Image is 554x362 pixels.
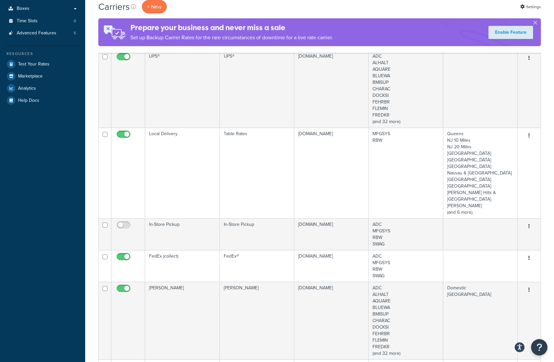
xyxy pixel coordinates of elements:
[18,86,36,91] span: Analytics
[443,128,518,218] td: Queens NJ 10 Miles NJ 20 Miles [GEOGRAPHIC_DATA] [GEOGRAPHIC_DATA] [GEOGRAPHIC_DATA] Nassau & [GE...
[17,6,29,11] span: Boxes
[74,30,76,36] span: 5
[488,26,533,39] a: Enable Feature
[369,128,443,218] td: MFGSYS RBW
[18,98,39,103] span: Help Docs
[220,282,294,359] td: [PERSON_NAME]
[74,18,76,24] span: 0
[5,58,80,70] a: Test Your Rates
[145,128,220,218] td: Local Delivery
[369,218,443,250] td: ADC MFGSYS RBW SWAG
[130,33,333,42] p: Set up Backup Carrier Rates for the rare circumstances of downtime for a live rate carrier.
[17,18,38,24] span: Time Slots
[294,50,369,128] td: [DOMAIN_NAME]
[5,51,80,57] div: Resources
[98,18,130,46] img: ad-rules-rateshop-fe6ec290ccb7230408bd80ed9643f0289d75e0ffd9eb532fc0e269fcd187b520.png
[443,282,518,359] td: Domestic [GEOGRAPHIC_DATA]
[18,62,49,67] span: Test Your Rates
[5,27,80,39] li: Advanced Features
[145,218,220,250] td: In-Store Pickup
[294,128,369,218] td: [DOMAIN_NAME]
[5,15,80,27] a: Time Slots 0
[220,50,294,128] td: UPS®
[294,282,369,359] td: [DOMAIN_NAME]
[520,2,541,11] a: Settings
[5,27,80,39] a: Advanced Features 5
[145,250,220,282] td: FedEx (collect)
[5,3,80,15] a: Boxes
[369,250,443,282] td: ADC MFGSYS RBW SWAG
[5,70,80,82] a: Marketplace
[294,218,369,250] td: [DOMAIN_NAME]
[369,50,443,128] td: ADC ALHALT AQUARE BLUEWA BMISUP CHARAC DOCKSI FEHRBR FLEMIN FREDKR (and 32 more)
[145,282,220,359] td: [PERSON_NAME]
[220,128,294,218] td: Table Rates
[220,250,294,282] td: FedEx®
[369,282,443,359] td: ADC ALHALT AQUARE BLUEWA BMISUP CHARAC DOCKSI FEHRBR FLEMIN FREDKR (and 32 more)
[294,250,369,282] td: [DOMAIN_NAME]
[220,218,294,250] td: In-Store Pickup
[18,74,43,79] span: Marketplace
[531,339,547,355] button: Open Resource Center
[5,82,80,94] a: Analytics
[17,30,56,36] span: Advanced Features
[98,0,130,13] h1: Carriers
[145,50,220,128] td: UPS®
[5,95,80,106] a: Help Docs
[130,22,333,33] h4: Prepare your business and never miss a sale
[5,15,80,27] li: Time Slots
